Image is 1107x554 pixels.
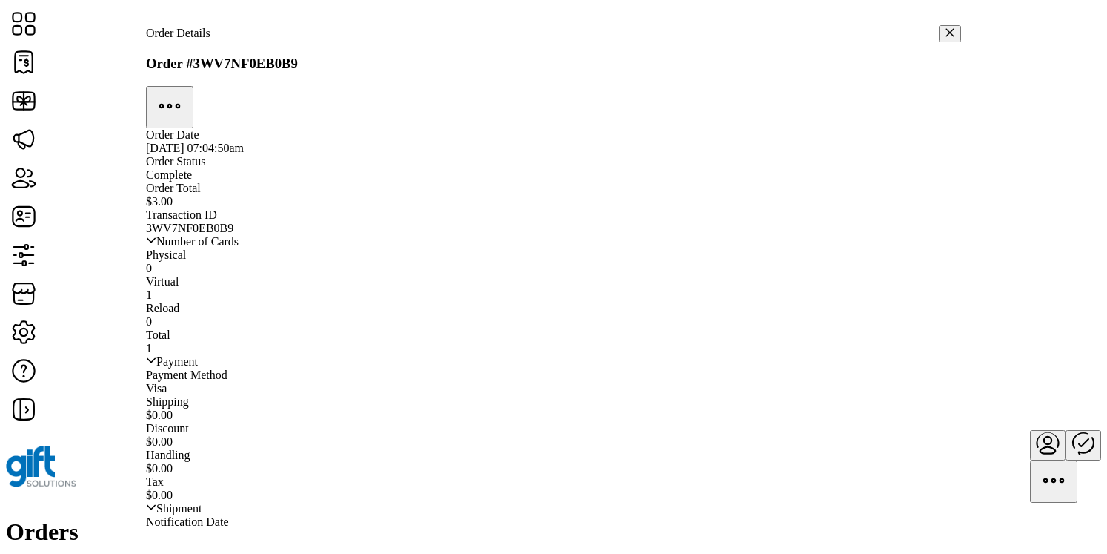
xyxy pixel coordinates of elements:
[146,288,152,301] span: 1
[146,235,961,248] a: Number of Cards
[146,462,173,475] span: $0.00
[146,262,152,274] span: 0
[146,222,233,234] span: 3WV7NF0EB0B9
[146,355,961,369] a: Payment
[146,168,192,181] span: Complete
[146,409,173,421] span: $0.00
[146,27,210,40] span: Order Details
[146,449,190,461] label: Handling
[146,502,961,515] a: Shipment
[146,195,173,208] span: $3.00
[146,329,170,341] label: Total
[146,475,164,488] label: Tax
[146,422,189,435] label: Discount
[146,369,227,381] label: Payment Method
[146,182,201,194] label: Order Total
[146,155,205,168] label: Order Status
[146,208,217,221] label: Transaction ID
[146,515,229,528] label: Notification Date
[146,275,179,288] label: Virtual
[146,342,152,355] span: 1
[146,369,961,502] div: Payment
[146,248,961,355] div: Number of Cards
[146,529,167,541] span: N/A
[156,236,239,248] span: Number of Cards
[146,56,961,72] h3: Order #3WV7NF0EB0B9
[146,142,244,154] span: [DATE] 07:04:50am
[146,395,189,408] label: Shipping
[146,489,173,501] span: $0.00
[146,248,186,261] label: Physical
[146,315,152,328] span: 0
[156,356,198,368] span: Payment
[146,382,167,395] span: Visa
[156,503,202,515] span: Shipment
[146,128,199,141] label: Order Date
[146,435,173,448] span: $0.00
[146,302,179,314] label: Reload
